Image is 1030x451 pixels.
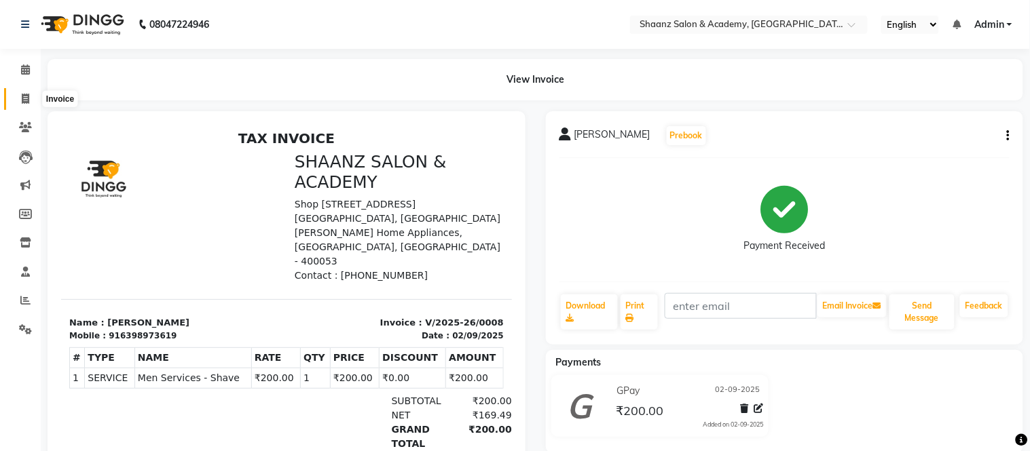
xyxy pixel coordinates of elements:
[24,222,73,243] th: TYPE
[35,5,128,43] img: logo
[386,326,451,340] div: ₹200.00
[616,403,663,422] span: ₹200.00
[48,59,1023,100] div: View Invoice
[323,298,387,326] div: GRAND TOTAL
[234,191,443,205] p: Invoice : V/2025-26/0008
[386,298,451,326] div: ₹200.00
[556,356,602,368] span: Payments
[703,420,763,429] div: Added on 02-09-2025
[621,294,658,330] a: Print
[48,205,115,217] div: 916398973619
[889,294,955,330] button: Send Message
[24,243,73,263] td: SERVICE
[234,73,443,144] p: Shop [STREET_ADDRESS][GEOGRAPHIC_DATA], [GEOGRAPHIC_DATA][PERSON_NAME] Home Appliances, [GEOGRAPH...
[234,144,443,158] p: Contact : [PHONE_NUMBER]
[240,243,270,263] td: 1
[8,205,45,217] div: Mobile :
[270,243,318,263] td: ₹200.00
[9,222,24,243] th: #
[323,283,387,298] div: NET
[960,294,1008,317] a: Feedback
[817,294,887,317] button: Email Invoice
[73,222,190,243] th: NAME
[667,126,706,145] button: Prebook
[617,384,640,398] span: GPay
[9,243,24,263] td: 1
[318,243,385,263] td: ₹0.00
[561,294,618,330] a: Download
[190,243,239,263] td: ₹200.00
[77,246,187,260] span: Men Services - Shave
[391,205,443,217] div: 02/09/2025
[385,243,443,263] td: ₹200.00
[149,5,209,43] b: 08047224946
[974,18,1004,32] span: Admin
[8,5,443,22] h2: TAX INVOICE
[743,239,825,254] div: Payment Received
[385,222,443,243] th: AMOUNT
[386,269,451,283] div: ₹200.00
[386,283,451,298] div: ₹169.49
[190,222,239,243] th: RATE
[574,128,650,146] span: [PERSON_NAME]
[665,293,817,319] input: enter email
[270,222,318,243] th: PRICE
[8,357,443,369] p: Please visit again !
[240,222,270,243] th: QTY
[361,205,388,217] div: Date :
[323,326,387,340] div: Paid
[234,27,443,67] h3: SHAANZ SALON & ACADEMY
[715,384,760,398] span: 02-09-2025
[323,269,387,283] div: SUBTOTAL
[8,191,217,205] p: Name : [PERSON_NAME]
[318,222,385,243] th: DISCOUNT
[43,91,77,107] div: Invoice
